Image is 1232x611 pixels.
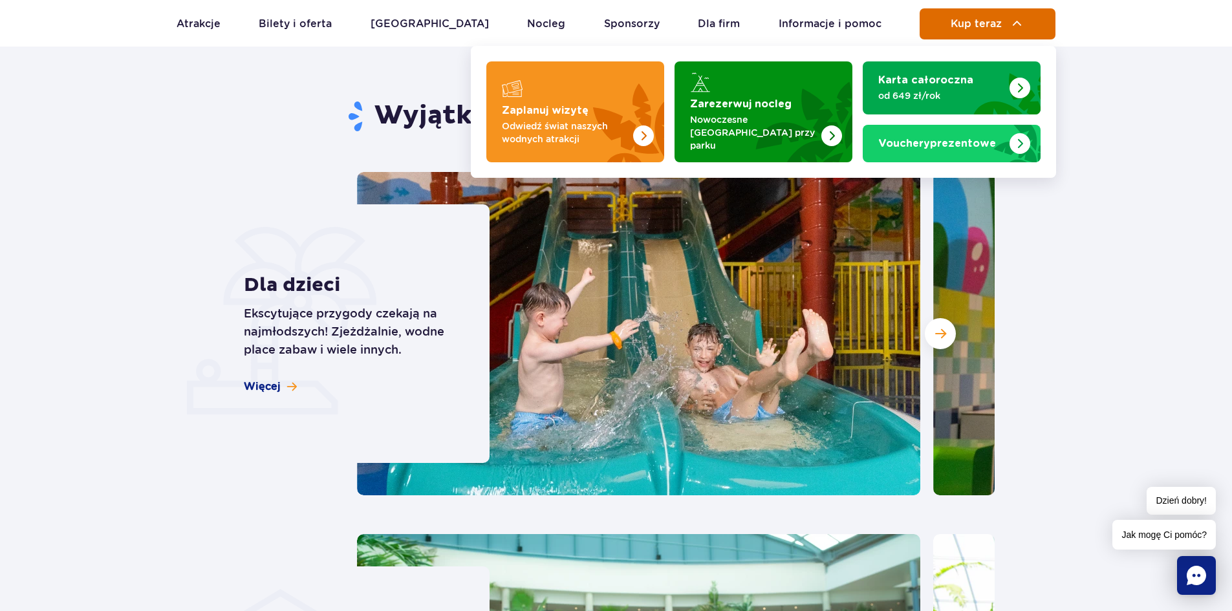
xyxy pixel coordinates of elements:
p: od 649 zł/rok [878,89,1004,102]
a: Więcej [244,380,297,394]
p: Odwiedź świat naszych wodnych atrakcji [502,120,628,145]
a: Vouchery prezentowe [863,125,1041,162]
a: Zarezerwuj nocleg [675,61,852,162]
a: Atrakcje [177,8,221,39]
a: Bilety i oferta [259,8,332,39]
a: Sponsorzy [604,8,660,39]
button: Następny slajd [925,318,956,349]
span: Więcej [244,380,281,394]
a: Karta całoroczna [863,61,1041,114]
a: Nocleg [527,8,565,39]
p: Ekscytujące przygody czekają na najmłodszych! Zjeżdżalnie, wodne place zabaw i wiele innych. [244,305,460,359]
strong: prezentowe [878,138,996,149]
strong: Dla dzieci [244,273,460,297]
a: Zaplanuj wizytę [486,61,664,162]
strong: Karta całoroczna [878,75,973,85]
a: Dla firm [698,8,740,39]
button: Kup teraz [920,8,1055,39]
strong: Zarezerwuj nocleg [690,99,792,109]
a: Informacje i pomoc [779,8,881,39]
a: [GEOGRAPHIC_DATA] [371,8,489,39]
span: Kup teraz [951,18,1002,30]
p: Nowoczesne [GEOGRAPHIC_DATA] przy parku [690,113,816,152]
img: Grafika przedstawiająca dziewczynkę na dmuchanej tratwie w wodnym tunelu otoczonym tropikalną roś... [357,172,920,495]
span: Jak mogę Ci pomóc? [1112,520,1216,550]
h3: Wyjątkowe dla wszystkich [237,100,995,133]
div: Chat [1177,556,1216,595]
span: Dzień dobry! [1147,487,1216,515]
strong: Zaplanuj wizytę [502,105,589,116]
span: Vouchery [878,138,930,149]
